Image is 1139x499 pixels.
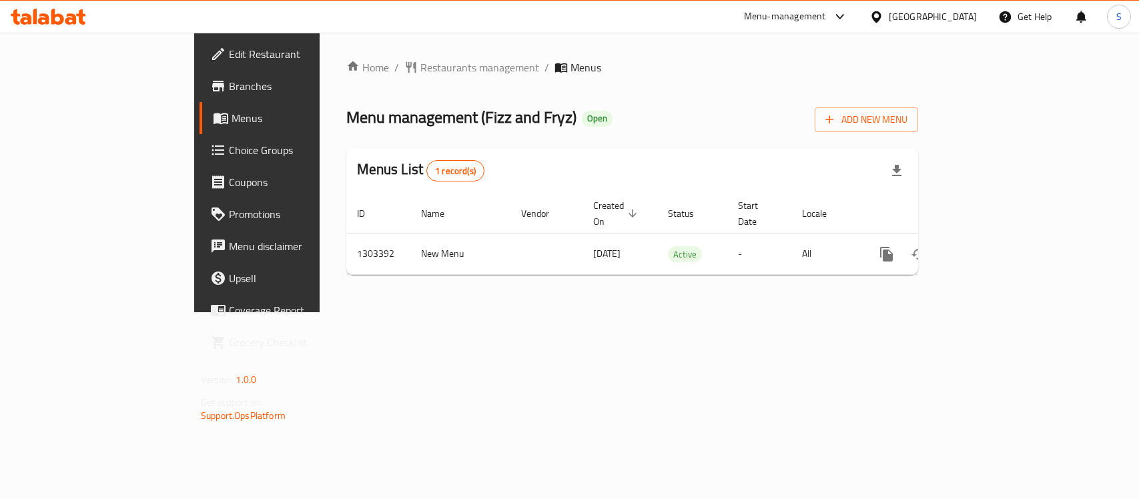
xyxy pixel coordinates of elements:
[727,233,791,274] td: -
[200,198,384,230] a: Promotions
[744,9,826,25] div: Menu-management
[825,111,907,128] span: Add New Menu
[200,70,384,102] a: Branches
[593,197,641,229] span: Created On
[668,205,711,221] span: Status
[229,238,374,254] span: Menu disclaimer
[232,110,374,126] span: Menus
[889,9,977,24] div: [GEOGRAPHIC_DATA]
[881,155,913,187] div: Export file
[200,102,384,134] a: Menus
[201,407,286,424] a: Support.OpsPlatform
[229,142,374,158] span: Choice Groups
[200,166,384,198] a: Coupons
[229,334,374,350] span: Grocery Checklist
[200,294,384,326] a: Coverage Report
[200,262,384,294] a: Upsell
[860,193,1010,234] th: Actions
[871,238,903,270] button: more
[200,134,384,166] a: Choice Groups
[521,205,566,221] span: Vendor
[201,371,234,388] span: Version:
[236,371,256,388] span: 1.0.0
[357,159,484,181] h2: Menus List
[1116,9,1122,24] span: S
[582,111,613,127] div: Open
[229,206,374,222] span: Promotions
[668,246,702,262] div: Active
[229,46,374,62] span: Edit Restaurant
[229,270,374,286] span: Upsell
[346,193,1010,275] table: enhanced table
[427,165,484,177] span: 1 record(s)
[582,113,613,124] span: Open
[201,394,262,411] span: Get support on:
[357,205,382,221] span: ID
[544,59,549,75] li: /
[346,102,577,132] span: Menu management ( Fizz and Fryz )
[738,197,775,229] span: Start Date
[426,160,484,181] div: Total records count
[791,233,860,274] td: All
[394,59,399,75] li: /
[229,302,374,318] span: Coverage Report
[404,59,539,75] a: Restaurants management
[420,59,539,75] span: Restaurants management
[200,38,384,70] a: Edit Restaurant
[229,174,374,190] span: Coupons
[229,78,374,94] span: Branches
[668,247,702,262] span: Active
[571,59,601,75] span: Menus
[421,205,462,221] span: Name
[200,230,384,262] a: Menu disclaimer
[200,326,384,358] a: Grocery Checklist
[802,205,844,221] span: Locale
[815,107,918,132] button: Add New Menu
[410,233,510,274] td: New Menu
[593,245,621,262] span: [DATE]
[346,59,918,75] nav: breadcrumb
